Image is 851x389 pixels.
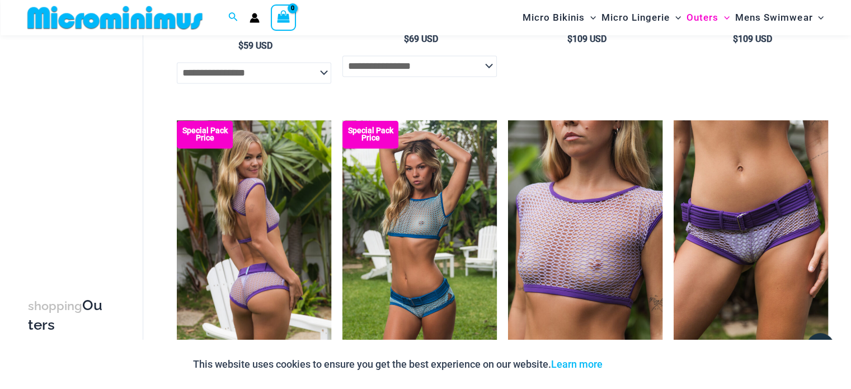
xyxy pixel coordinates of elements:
span: $ [404,34,409,44]
img: Lighthouse Blues 3668 Crop Top 516 Short 03 [342,120,497,352]
img: Lighthouse Purples 516 Short 01 [674,120,828,352]
a: Learn more [551,358,603,370]
img: MM SHOP LOGO FLAT [23,5,207,30]
a: View Shopping Cart, empty [271,4,297,30]
b: Special Pack Price [342,127,398,142]
nav: Site Navigation [518,2,829,34]
iframe: TrustedSite Certified [28,38,129,261]
b: Special Pack Price [177,127,233,142]
a: Micro LingerieMenu ToggleMenu Toggle [599,3,684,32]
span: Outers [687,3,718,32]
a: Micro BikinisMenu ToggleMenu Toggle [520,3,599,32]
a: Lighthouse Purples 3668 Crop Top 516 Short 11 Lighthouse Purples 3668 Crop Top 516 Short 09Lighth... [177,120,331,352]
img: Lighthouse Purples 3668 Crop Top 516 Short 09 [177,120,331,352]
button: Accept [611,351,659,378]
bdi: 59 USD [238,40,272,51]
span: Menu Toggle [670,3,681,32]
bdi: 109 USD [567,34,606,44]
p: This website uses cookies to ensure you get the best experience on our website. [193,356,603,373]
bdi: 109 USD [733,34,772,44]
span: Menu Toggle [585,3,596,32]
span: shopping [28,299,82,313]
a: Mens SwimwearMenu ToggleMenu Toggle [732,3,826,32]
span: Micro Bikinis [523,3,585,32]
span: $ [733,34,738,44]
span: Menu Toggle [812,3,824,32]
a: Lighthouse Purples 516 Short 01Lighthouse Purples 3668 Crop Top 516 Short 01Lighthouse Purples 36... [674,120,828,352]
span: Menu Toggle [718,3,730,32]
span: Mens Swimwear [735,3,812,32]
span: $ [567,34,572,44]
a: Account icon link [250,13,260,23]
h3: Outers [28,296,104,335]
bdi: 69 USD [404,34,438,44]
span: $ [238,40,243,51]
a: Lighthouse Blues 3668 Crop Top 516 Short 03 Lighthouse Blues 3668 Crop Top 516 Short 04Lighthouse... [342,120,497,352]
a: OutersMenu ToggleMenu Toggle [684,3,732,32]
a: Lighthouse Purples 3668 Crop Top 01Lighthouse Purples 3668 Crop Top 516 Short 02Lighthouse Purple... [508,120,662,352]
span: Micro Lingerie [601,3,670,32]
img: Lighthouse Purples 3668 Crop Top 01 [508,120,662,352]
a: Search icon link [228,11,238,25]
